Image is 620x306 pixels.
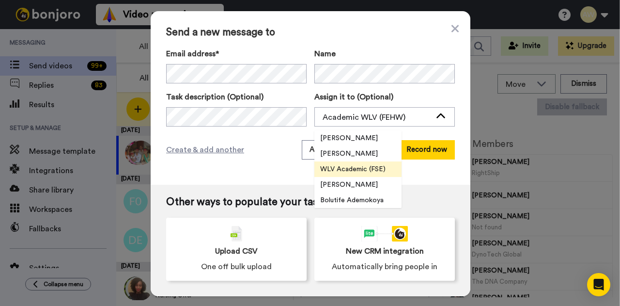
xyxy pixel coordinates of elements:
[215,245,258,257] span: Upload CSV
[332,261,437,273] span: Automatically bring people in
[314,164,391,174] span: WLV Academic (FSE)
[166,48,307,60] label: Email address*
[166,144,244,156] span: Create & add another
[346,245,424,257] span: New CRM integration
[166,196,455,208] span: Other ways to populate your tasklist
[314,133,384,143] span: [PERSON_NAME]
[314,180,384,190] span: [PERSON_NAME]
[323,112,431,123] div: Academic WLV (FEHW)
[587,273,610,296] div: Open Intercom Messenger
[399,140,455,160] button: Record now
[314,91,455,103] label: Assign it to (Optional)
[201,261,272,273] span: One off bulk upload
[314,149,384,159] span: [PERSON_NAME]
[314,48,336,60] span: Name
[361,226,408,242] div: animation
[166,27,455,38] span: Send a new message to
[314,195,389,205] span: Bolutife Ademokoya
[231,226,242,242] img: csv-grey.png
[302,140,387,160] button: Add and record later
[166,91,307,103] label: Task description (Optional)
